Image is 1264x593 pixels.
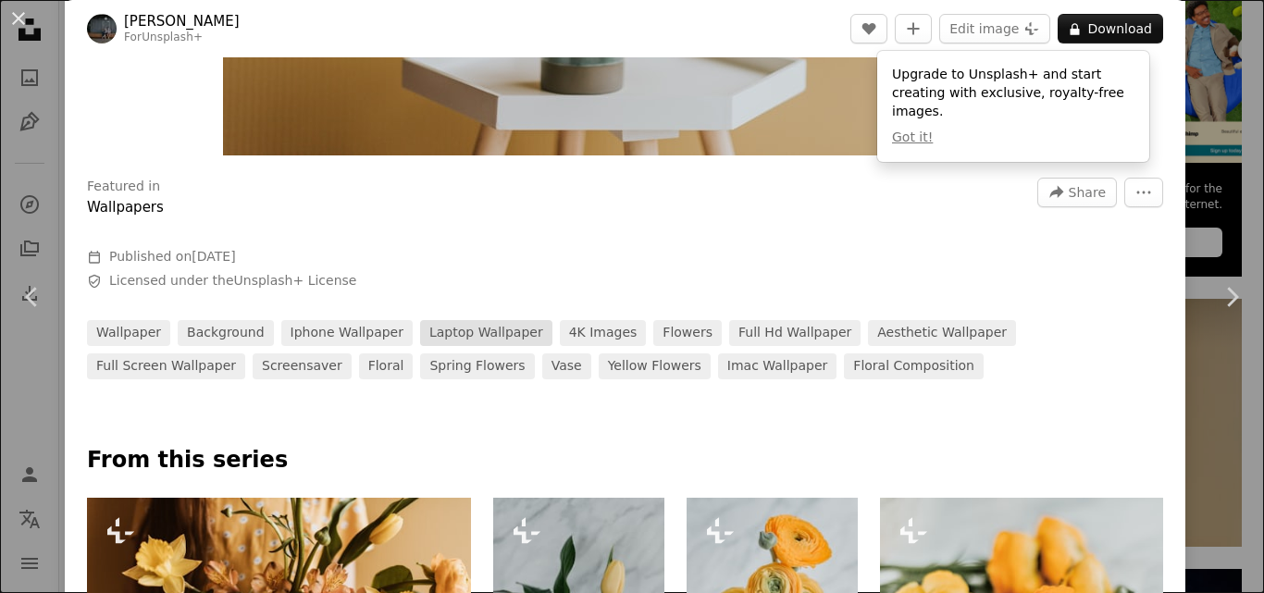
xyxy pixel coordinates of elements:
[560,320,647,346] a: 4K Images
[895,14,932,43] button: Add to Collection
[1037,178,1117,207] button: Share this image
[542,353,591,379] a: vase
[87,446,1163,476] p: From this series
[142,31,203,43] a: Unsplash+
[87,199,164,216] a: Wallpapers
[109,272,356,290] span: Licensed under the
[124,12,240,31] a: [PERSON_NAME]
[1058,14,1163,43] button: Download
[192,249,235,264] time: February 10, 2023 at 12:53:19 PM GMT+5:30
[109,249,236,264] span: Published on
[234,273,357,288] a: Unsplash+ License
[87,353,245,379] a: full screen wallpaper
[87,14,117,43] img: Go to Anita Austvika's profile
[1124,178,1163,207] button: More Actions
[124,31,240,45] div: For
[850,14,887,43] button: Like
[718,353,837,379] a: imac wallpaper
[281,320,413,346] a: iphone wallpaper
[420,320,552,346] a: laptop wallpaper
[599,353,711,379] a: yellow flowers
[420,353,534,379] a: spring flowers
[653,320,722,346] a: flowers
[253,353,352,379] a: screensaver
[87,178,160,196] h3: Featured in
[1199,208,1264,386] a: Next
[844,353,984,379] a: floral composition
[359,353,414,379] a: floral
[729,320,861,346] a: full hd wallpaper
[939,14,1050,43] button: Edit image
[877,51,1149,162] div: Upgrade to Unsplash+ and start creating with exclusive, royalty-free images.
[1069,179,1106,206] span: Share
[868,320,1016,346] a: aesthetic wallpaper
[87,320,170,346] a: wallpaper
[178,320,274,346] a: background
[892,129,933,147] button: Got it!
